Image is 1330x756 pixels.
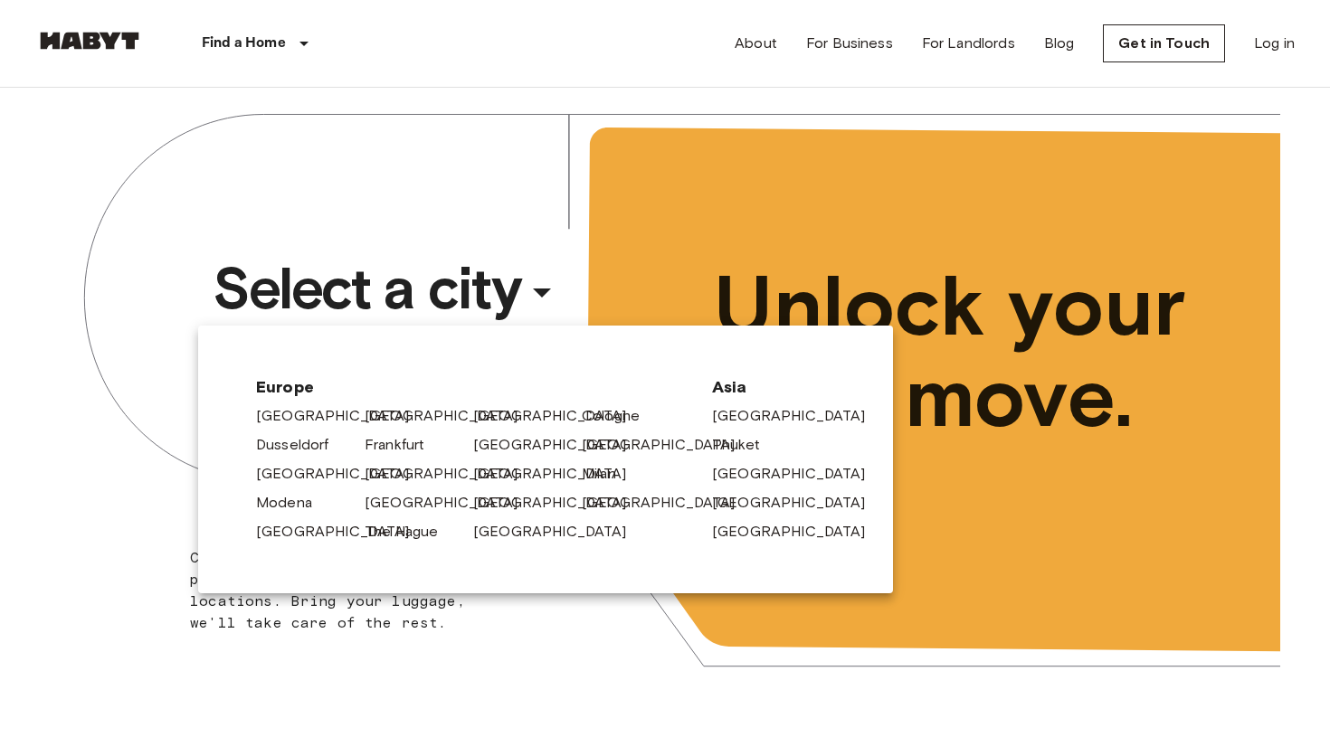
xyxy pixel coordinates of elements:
a: Dusseldorf [256,434,347,456]
a: [GEOGRAPHIC_DATA] [712,492,884,514]
a: [GEOGRAPHIC_DATA] [712,405,884,427]
span: Asia [712,376,835,398]
a: [GEOGRAPHIC_DATA] [712,521,884,543]
a: [GEOGRAPHIC_DATA] [365,492,537,514]
a: [GEOGRAPHIC_DATA] [712,463,884,485]
a: The Hague [365,521,456,543]
a: [GEOGRAPHIC_DATA] [473,405,645,427]
a: [GEOGRAPHIC_DATA] [582,492,754,514]
a: Modena [256,492,330,514]
a: [GEOGRAPHIC_DATA] [473,492,645,514]
a: Frankfurt [365,434,442,456]
a: [GEOGRAPHIC_DATA] [365,463,537,485]
a: Milan [582,463,634,485]
a: [GEOGRAPHIC_DATA] [256,463,428,485]
a: Phuket [712,434,778,456]
a: [GEOGRAPHIC_DATA] [365,405,537,427]
a: [GEOGRAPHIC_DATA] [582,434,754,456]
a: [GEOGRAPHIC_DATA] [473,434,645,456]
a: Cologne [582,405,658,427]
a: [GEOGRAPHIC_DATA] [256,405,428,427]
span: Europe [256,376,683,398]
a: [GEOGRAPHIC_DATA] [473,463,645,485]
a: [GEOGRAPHIC_DATA] [256,521,428,543]
a: [GEOGRAPHIC_DATA] [473,521,645,543]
